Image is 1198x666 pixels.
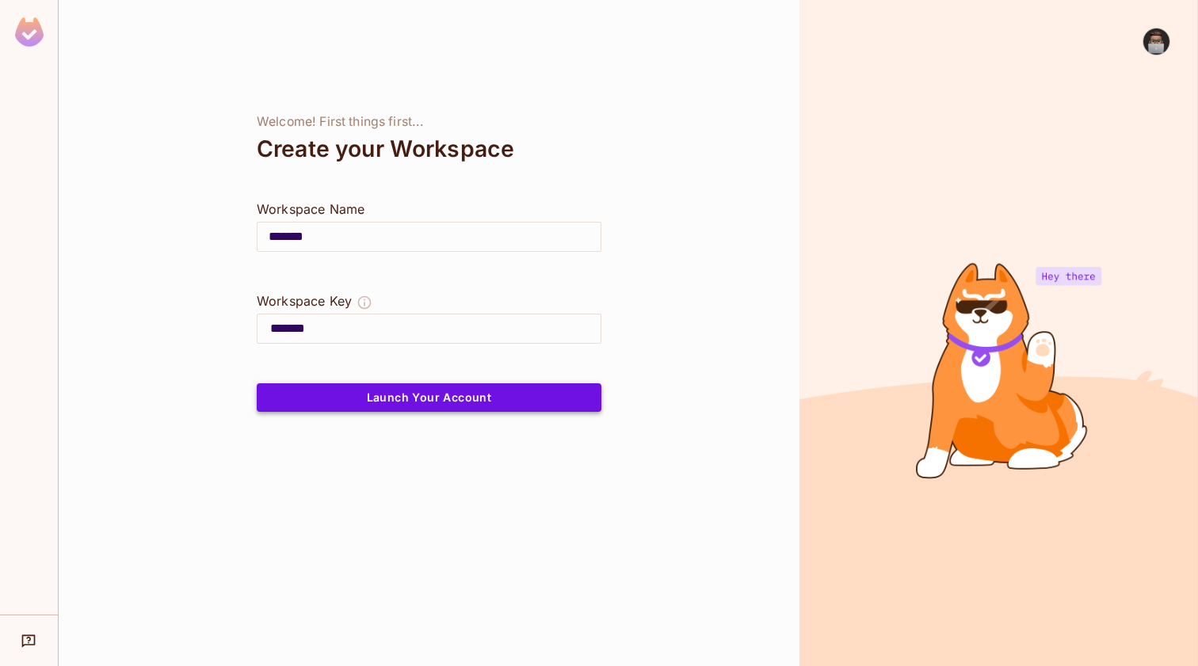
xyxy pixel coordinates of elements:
img: Luis Mendoza [1143,29,1169,55]
button: The Workspace Key is unique, and serves as the identifier of your workspace. [357,291,372,314]
button: Launch Your Account [257,383,601,412]
div: Workspace Key [257,291,352,310]
div: Workspace Name [257,200,601,219]
div: Welcome! First things first... [257,114,601,130]
div: Create your Workspace [257,130,601,168]
img: SReyMgAAAABJRU5ErkJggg== [15,17,44,47]
div: Help & Updates [11,625,47,656]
